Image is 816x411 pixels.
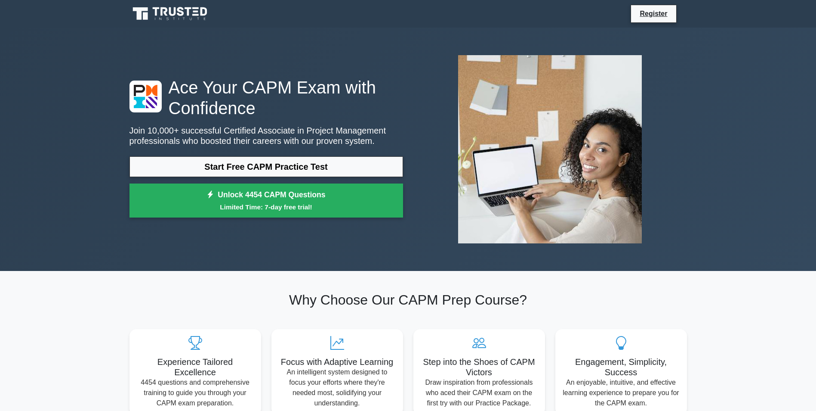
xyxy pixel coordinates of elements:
[420,377,538,408] p: Draw inspiration from professionals who aced their CAPM exam on the first try with our Practice P...
[634,8,672,19] a: Register
[136,377,254,408] p: 4454 questions and comprehensive training to guide you through your CAPM exam preparation.
[420,357,538,377] h5: Step into the Shoes of CAPM Victors
[562,357,680,377] h5: Engagement, Simplicity, Success
[129,156,403,177] a: Start Free CAPM Practice Test
[129,184,403,218] a: Unlock 4454 CAPM QuestionsLimited Time: 7-day free trial!
[140,202,392,212] small: Limited Time: 7-day free trial!
[278,367,396,408] p: An intelligent system designed to focus your efforts where they're needed most, solidifying your ...
[136,357,254,377] h5: Experience Tailored Excellence
[129,292,687,308] h2: Why Choose Our CAPM Prep Course?
[129,125,403,146] p: Join 10,000+ successful Certified Associate in Project Management professionals who boosted their...
[562,377,680,408] p: An enjoyable, intuitive, and effective learning experience to prepare you for the CAPM exam.
[278,357,396,367] h5: Focus with Adaptive Learning
[129,77,403,118] h1: Ace Your CAPM Exam with Confidence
